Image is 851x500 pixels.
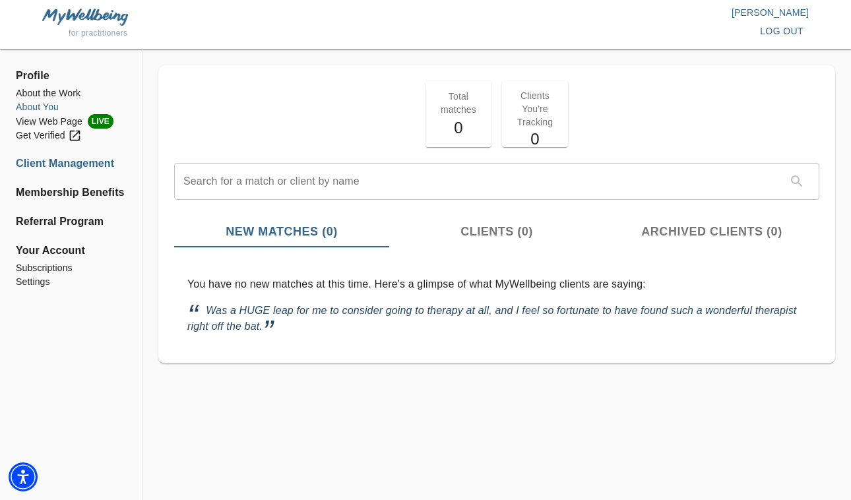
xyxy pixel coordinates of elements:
[182,223,381,241] span: New Matches (0)
[187,303,806,334] p: Was a HUGE leap for me to consider going to therapy at all, and I feel so fortunate to have found...
[510,129,560,150] h5: 0
[16,100,126,114] a: About You
[433,117,484,139] h5: 0
[9,462,38,491] div: Accessibility Menu
[755,19,809,44] button: log out
[16,114,126,129] li: View Web Page
[16,114,126,129] a: View Web PageLIVE
[16,261,126,275] a: Subscriptions
[16,129,126,142] a: Get Verified
[16,275,126,289] a: Settings
[433,90,484,116] p: Total matches
[612,223,811,241] span: Archived Clients (0)
[397,223,596,241] span: Clients (0)
[88,114,113,129] span: LIVE
[187,276,806,292] p: You have no new matches at this time. Here's a glimpse of what MyWellbeing clients are saying:
[42,9,128,25] img: MyWellbeing
[16,156,126,172] a: Client Management
[16,185,126,201] a: Membership Benefits
[16,214,126,230] a: Referral Program
[425,6,809,19] p: [PERSON_NAME]
[16,86,126,100] a: About the Work
[16,129,82,142] div: Get Verified
[510,89,560,129] p: Clients You're Tracking
[69,28,128,38] span: for practitioners
[16,68,126,84] span: Profile
[760,23,804,40] span: log out
[16,243,126,259] span: Your Account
